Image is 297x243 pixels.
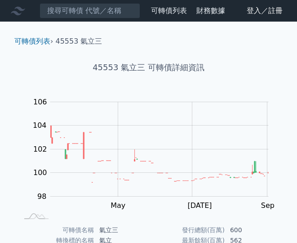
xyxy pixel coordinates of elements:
[196,6,225,15] a: 財務數據
[40,3,140,18] input: 搜尋可轉債 代號／名稱
[37,192,46,201] tspan: 98
[50,126,268,183] g: Series
[33,121,47,130] tspan: 104
[14,37,50,45] a: 可轉債列表
[33,145,47,153] tspan: 102
[33,168,47,177] tspan: 100
[187,201,212,210] tspan: [DATE]
[33,98,47,106] tspan: 106
[14,36,53,47] li: ›
[28,98,282,210] g: Chart
[111,201,125,210] tspan: May
[7,61,290,74] h1: 45553 氣立三 可轉債詳細資訊
[18,225,94,235] td: 可轉債名稱
[151,6,187,15] a: 可轉債列表
[225,225,279,235] td: 600
[239,4,290,18] a: 登入／註冊
[56,36,102,47] li: 45553 氣立三
[94,225,148,235] td: 氣立三
[261,201,275,210] tspan: Sep
[149,225,225,235] td: 發行總額(百萬)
